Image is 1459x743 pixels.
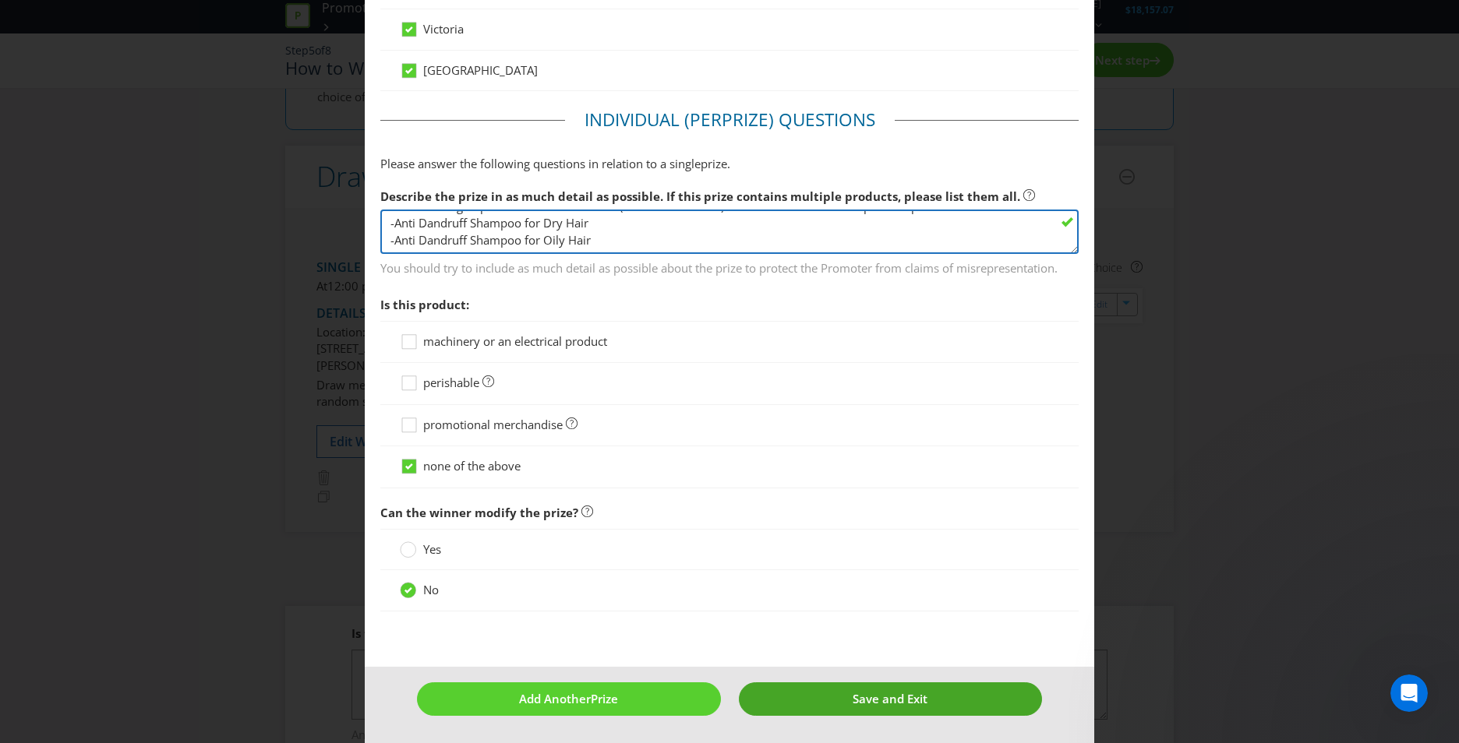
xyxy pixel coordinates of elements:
[423,582,439,597] span: No
[585,107,722,132] span: Individual (Per
[519,691,591,706] span: Add Another
[423,21,464,37] span: Victoria
[423,62,538,78] span: [GEOGRAPHIC_DATA]
[380,188,1020,204] span: Describe the prize in as much detail as possible. If this prize contains multiple products, pleas...
[380,255,1079,277] span: You should try to include as much detail as possible about the prize to protect the Promoter from...
[423,417,563,432] span: promotional merchandise
[701,156,727,171] span: prize
[380,210,1079,254] textarea: Prize Pack (Valued at $70 each!) · CeraVe Intensive Moisturising Lotion 236ml $28.99 · CeraVe Dai...
[722,107,768,132] span: Prize
[423,375,479,390] span: perishable
[423,541,441,557] span: Yes
[423,333,607,349] span: machinery or an electrical product
[768,107,875,132] span: ) Questions
[727,156,730,171] span: .
[380,297,469,312] span: Is this product:
[1390,674,1428,712] iframe: Intercom live chat
[591,691,618,706] span: Prize
[417,682,721,716] button: Add AnotherPrize
[423,458,521,474] span: none of the above
[739,682,1043,716] button: Save and Exit
[853,691,927,706] span: Save and Exit
[380,156,701,171] span: Please answer the following questions in relation to a single
[380,505,578,520] span: Can the winner modify the prize?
